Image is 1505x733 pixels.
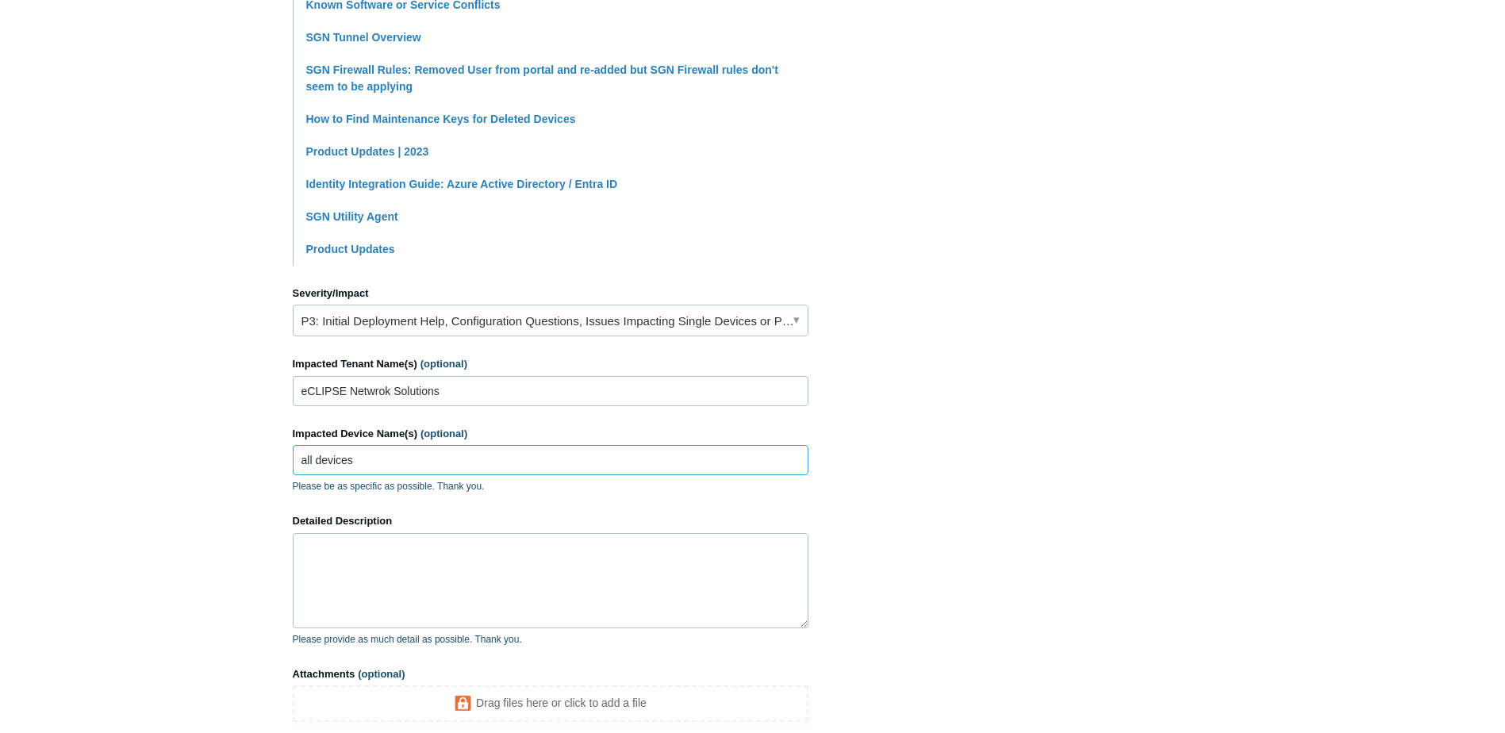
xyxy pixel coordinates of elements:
[306,243,395,255] a: Product Updates
[293,513,808,529] label: Detailed Description
[306,178,618,190] a: Identity Integration Guide: Azure Active Directory / Entra ID
[293,286,808,301] label: Severity/Impact
[306,210,398,223] a: SGN Utility Agent
[420,358,467,370] span: (optional)
[306,113,576,125] a: How to Find Maintenance Keys for Deleted Devices
[293,479,808,493] p: Please be as specific as possible. Thank you.
[293,305,808,336] a: P3: Initial Deployment Help, Configuration Questions, Issues Impacting Single Devices or Past Out...
[306,31,421,44] a: SGN Tunnel Overview
[293,356,808,372] label: Impacted Tenant Name(s)
[306,63,778,93] a: SGN Firewall Rules: Removed User from portal and re-added but SGN Firewall rules don't seem to be...
[306,145,429,158] a: Product Updates | 2023
[420,428,467,439] span: (optional)
[293,666,808,682] label: Attachments
[358,668,405,680] span: (optional)
[293,426,808,442] label: Impacted Device Name(s)
[293,632,808,647] p: Please provide as much detail as possible. Thank you.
